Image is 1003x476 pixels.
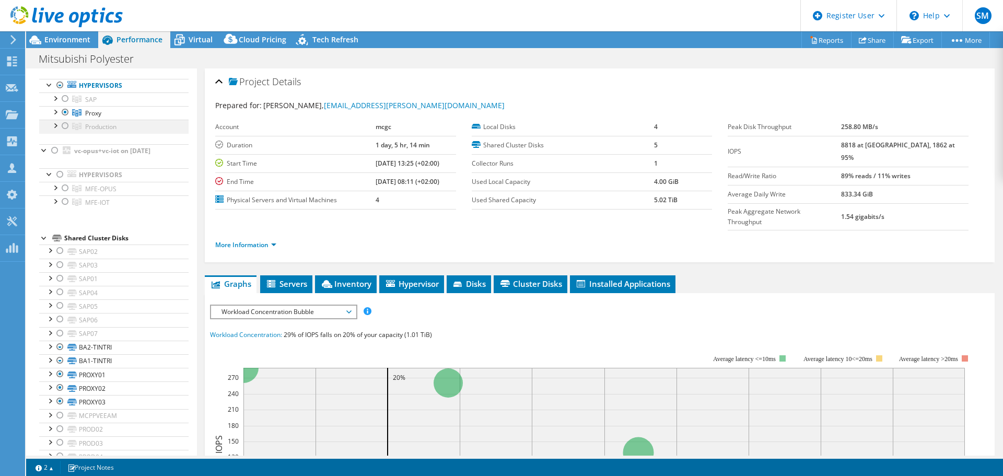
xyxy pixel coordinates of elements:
svg: \n [909,11,919,20]
b: 833.34 GiB [841,190,873,199]
a: Project Notes [60,461,121,474]
span: Tech Refresh [312,34,358,44]
b: [DATE] 13:25 (+02:00) [376,159,439,168]
text: 240 [228,389,239,398]
a: Export [893,32,942,48]
span: Project [229,77,270,87]
text: 20% [393,373,405,382]
span: Performance [116,34,162,44]
span: Cloud Pricing [239,34,286,44]
a: vc-opus+vc-iot on [DATE] [39,144,189,158]
a: SAP07 [39,327,189,341]
a: SAP01 [39,272,189,286]
text: 210 [228,405,239,414]
label: Read/Write Ratio [728,171,841,181]
a: Reports [801,32,852,48]
label: Used Local Capacity [472,177,655,187]
label: Peak Disk Throughput [728,122,841,132]
span: Hypervisor [384,278,439,289]
a: SAP06 [39,313,189,327]
a: Hypervisors [39,79,189,92]
div: Shared Cluster Disks [64,232,189,245]
a: PROXY01 [39,368,189,381]
label: Prepared for: [215,100,262,110]
span: [PERSON_NAME], [263,100,505,110]
a: MCPPVEEAM [39,409,189,423]
b: 8818 at [GEOGRAPHIC_DATA], 1862 at 95% [841,141,955,162]
span: Proxy [85,109,101,118]
span: Workload Concentration: [210,330,282,339]
a: More [941,32,990,48]
a: SAP05 [39,299,189,313]
h1: Mitsubishi Polyester [34,53,150,65]
b: 1 day, 5 hr, 14 min [376,141,430,149]
span: Environment [44,34,90,44]
span: Workload Concentration Bubble [216,306,351,318]
a: BA1-TINTRI [39,354,189,368]
span: Cluster Disks [499,278,562,289]
b: 1.54 gigabits/s [841,212,884,221]
b: 4 [376,195,379,204]
span: Virtual [189,34,213,44]
span: Graphs [210,278,251,289]
span: Servers [265,278,307,289]
label: Account [215,122,376,132]
label: Used Shared Capacity [472,195,655,205]
b: 4.00 GiB [654,177,679,186]
span: Details [272,75,301,88]
span: SAP [85,95,97,104]
label: Start Time [215,158,376,169]
b: vc-opus+vc-iot on [DATE] [74,146,150,155]
label: Peak Aggregate Network Throughput [728,206,841,227]
text: 180 [228,421,239,430]
a: SAP03 [39,259,189,272]
a: Share [851,32,894,48]
b: 4 [654,122,658,131]
label: IOPS [728,146,841,157]
a: MFE-OPUS [39,182,189,195]
text: IOPS [213,435,225,454]
a: Hypervisors [39,168,189,182]
text: 120 [228,452,239,461]
b: 258.80 MB/s [841,122,878,131]
a: SAP [39,92,189,106]
label: Average Daily Write [728,189,841,200]
label: Physical Servers and Virtual Machines [215,195,376,205]
label: Duration [215,140,376,150]
span: 29% of IOPS falls on 20% of your capacity (1.01 TiB) [284,330,432,339]
a: PROD03 [39,436,189,450]
a: SAP04 [39,286,189,299]
text: 150 [228,437,239,446]
a: BA2-TINTRI [39,341,189,354]
b: 1 [654,159,658,168]
b: 5 [654,141,658,149]
span: MFE-OPUS [85,184,116,193]
a: PROD02 [39,423,189,436]
span: Installed Applications [575,278,670,289]
b: 89% reads / 11% writes [841,171,911,180]
span: Production [85,122,116,131]
a: MFE-IOT [39,195,189,209]
tspan: Average latency 10<=20ms [803,355,872,363]
a: SAP02 [39,245,189,258]
text: 270 [228,373,239,382]
b: mcgc [376,122,391,131]
b: 5.02 TiB [654,195,678,204]
text: Average latency >20ms [899,355,958,363]
label: Local Disks [472,122,655,132]
span: MFE-IOT [85,198,110,207]
label: Shared Cluster Disks [472,140,655,150]
a: Proxy [39,106,189,120]
a: More Information [215,240,276,249]
label: Collector Runs [472,158,655,169]
span: Disks [452,278,486,289]
label: End Time [215,177,376,187]
a: PROXY03 [39,395,189,409]
a: 2 [28,461,61,474]
a: PROD04 [39,450,189,463]
tspan: Average latency <=10ms [713,355,776,363]
a: [EMAIL_ADDRESS][PERSON_NAME][DOMAIN_NAME] [324,100,505,110]
span: SM [975,7,992,24]
span: Inventory [320,278,371,289]
a: PROXY02 [39,381,189,395]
